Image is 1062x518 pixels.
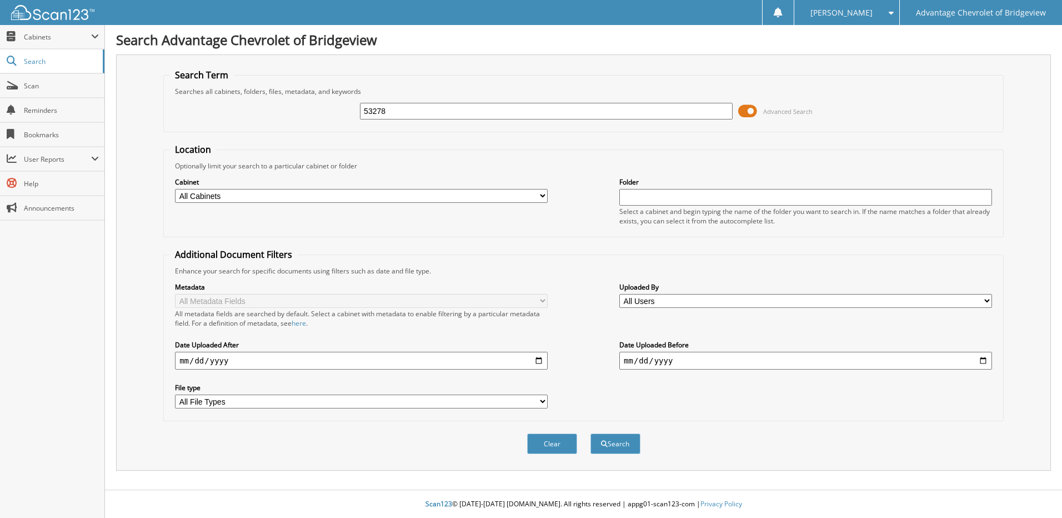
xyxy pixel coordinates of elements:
[175,352,548,370] input: start
[619,340,992,350] label: Date Uploaded Before
[24,179,99,188] span: Help
[169,161,998,171] div: Optionally limit your search to a particular cabinet or folder
[24,32,91,42] span: Cabinets
[763,107,813,116] span: Advanced Search
[175,340,548,350] label: Date Uploaded After
[24,130,99,140] span: Bookmarks
[175,309,548,328] div: All metadata fields are searched by default. Select a cabinet with metadata to enable filtering b...
[619,352,992,370] input: end
[175,383,548,392] label: File type
[24,81,99,91] span: Scan
[700,499,742,509] a: Privacy Policy
[24,57,97,66] span: Search
[590,434,640,454] button: Search
[24,106,99,115] span: Reminders
[169,69,234,81] legend: Search Term
[24,203,99,213] span: Announcements
[175,282,548,292] label: Metadata
[169,266,998,276] div: Enhance your search for specific documents using filters such as date and file type.
[619,177,992,187] label: Folder
[175,177,548,187] label: Cabinet
[169,248,298,261] legend: Additional Document Filters
[24,155,91,164] span: User Reports
[11,5,94,20] img: scan123-logo-white.svg
[916,9,1046,16] span: Advantage Chevrolet of Bridgeview
[1006,465,1062,518] iframe: Chat Widget
[425,499,452,509] span: Scan123
[116,31,1051,49] h1: Search Advantage Chevrolet of Bridgeview
[169,143,217,156] legend: Location
[292,318,306,328] a: here
[169,87,998,96] div: Searches all cabinets, folders, files, metadata, and keywords
[810,9,873,16] span: [PERSON_NAME]
[619,282,992,292] label: Uploaded By
[619,207,992,226] div: Select a cabinet and begin typing the name of the folder you want to search in. If the name match...
[105,491,1062,518] div: © [DATE]-[DATE] [DOMAIN_NAME]. All rights reserved | appg01-scan123-com |
[527,434,577,454] button: Clear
